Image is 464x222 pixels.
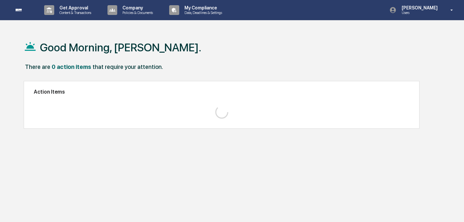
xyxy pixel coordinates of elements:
[25,63,50,70] div: There are
[40,41,201,54] h1: Good Morning, [PERSON_NAME].
[396,10,441,15] p: Users
[54,5,94,10] p: Get Approval
[52,63,91,70] div: 0 action items
[16,9,31,11] img: logo
[117,5,156,10] p: Company
[179,10,225,15] p: Data, Deadlines & Settings
[117,10,156,15] p: Policies & Documents
[93,63,163,70] div: that require your attention.
[396,5,441,10] p: [PERSON_NAME]
[54,10,94,15] p: Content & Transactions
[34,89,409,95] h2: Action Items
[179,5,225,10] p: My Compliance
